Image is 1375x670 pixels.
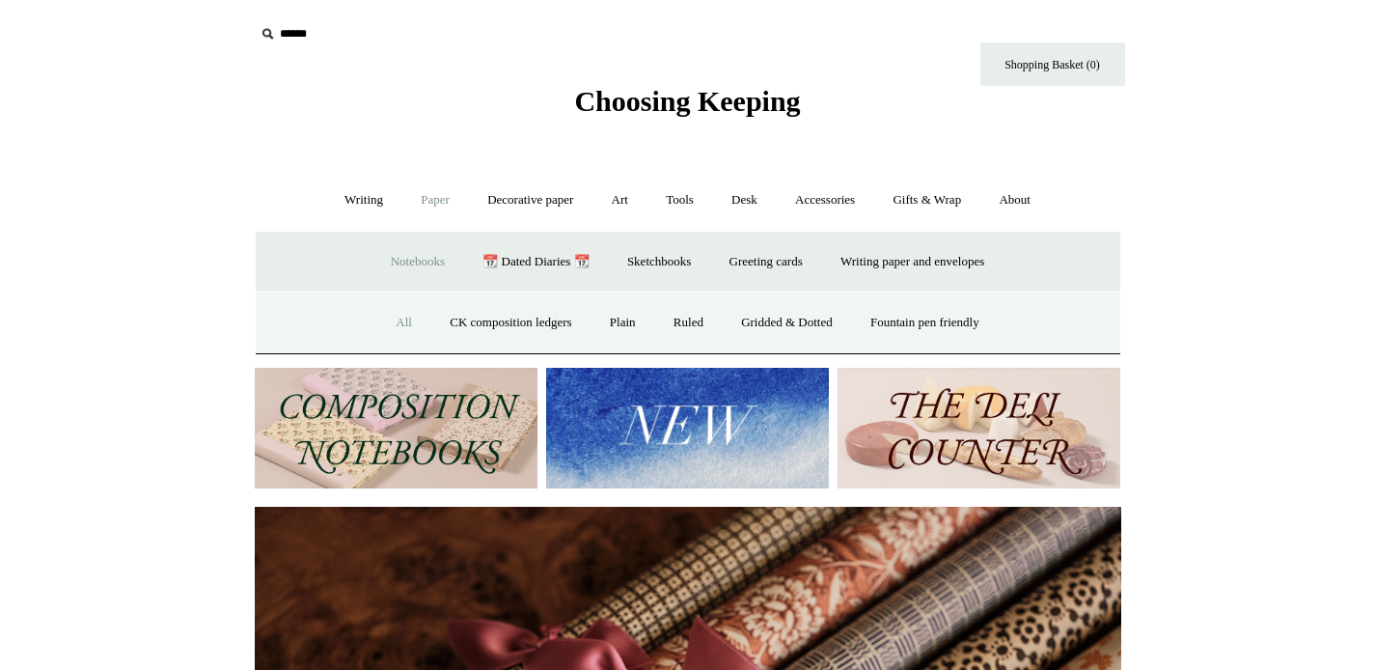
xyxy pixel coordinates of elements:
[981,175,1048,226] a: About
[255,368,537,489] img: 202302 Composition ledgers.jpg__PID:69722ee6-fa44-49dd-a067-31375e5d54ec
[656,297,721,349] a: Ruled
[546,368,829,489] img: New.jpg__PID:f73bdf93-380a-4a35-bcfe-7823039498e1
[875,175,978,226] a: Gifts & Wrap
[465,237,606,288] a: 📆 Dated Diaries 📆
[432,297,589,349] a: CK composition ledgers
[610,237,708,288] a: Sketchbooks
[594,175,646,226] a: Art
[373,237,462,288] a: Notebooks
[714,175,775,226] a: Desk
[592,297,653,349] a: Plain
[853,297,997,349] a: Fountain pen friendly
[712,237,820,288] a: Greeting cards
[823,237,1002,288] a: Writing paper and envelopes
[327,175,400,226] a: Writing
[980,42,1125,86] a: Shopping Basket (0)
[403,175,467,226] a: Paper
[778,175,872,226] a: Accessories
[838,368,1120,489] img: The Deli Counter
[648,175,711,226] a: Tools
[470,175,591,226] a: Decorative paper
[574,85,800,117] span: Choosing Keeping
[724,297,850,349] a: Gridded & Dotted
[378,297,429,349] a: All
[574,100,800,114] a: Choosing Keeping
